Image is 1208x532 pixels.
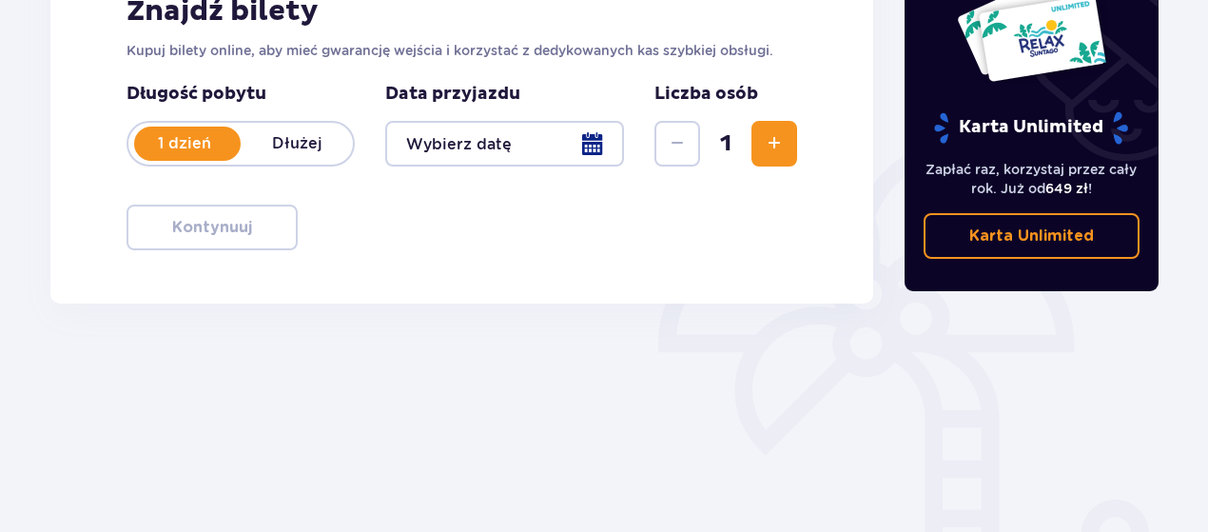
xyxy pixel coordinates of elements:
button: Kontynuuj [127,205,298,250]
span: 1 [704,129,748,158]
p: Kupuj bilety online, aby mieć gwarancję wejścia i korzystać z dedykowanych kas szybkiej obsługi. [127,41,797,60]
span: 649 zł [1045,181,1088,196]
p: Karta Unlimited [932,111,1130,145]
p: Liczba osób [654,83,758,106]
p: Długość pobytu [127,83,355,106]
a: Karta Unlimited [924,213,1140,259]
button: Zwiększ [751,121,797,167]
p: 1 dzień [128,133,241,154]
p: Data przyjazdu [385,83,520,106]
p: Karta Unlimited [969,226,1094,246]
p: Kontynuuj [172,217,252,238]
button: Zmniejsz [654,121,700,167]
p: Zapłać raz, korzystaj przez cały rok. Już od ! [924,160,1140,198]
p: Dłużej [241,133,353,154]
